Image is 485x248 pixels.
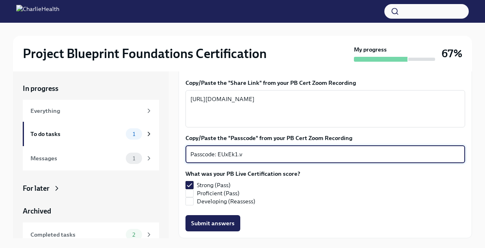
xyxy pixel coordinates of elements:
strong: My progress [354,45,387,54]
span: Proficient (Pass) [197,189,239,197]
img: CharlieHealth [16,5,59,18]
label: Copy/Paste the "Passcode" from your PB Cert Zoom Recording [185,134,465,142]
a: Archived [23,206,159,216]
h2: Project Blueprint Foundations Certification [23,45,267,62]
div: Everything [30,106,142,115]
button: Submit answers [185,215,240,231]
div: To do tasks [30,129,123,138]
span: 1 [128,131,140,137]
label: What was your PB Live Certification score? [185,170,300,178]
span: Developing (Reassess) [197,197,255,205]
a: In progress [23,84,159,93]
a: For later [23,183,159,193]
textarea: [URL][DOMAIN_NAME] [190,94,460,123]
a: Everything [23,100,159,122]
label: Copy/Paste the "Share Link" from your PB Cert Zoom Recording [185,79,465,87]
a: To do tasks1 [23,122,159,146]
span: Strong (Pass) [197,181,231,189]
span: 2 [127,232,140,238]
textarea: Passcode: EUxEk1.v [190,149,460,159]
div: Messages [30,154,123,163]
h3: 67% [442,46,462,61]
a: Completed tasks2 [23,222,159,247]
div: Completed tasks [30,230,123,239]
a: Messages1 [23,146,159,170]
span: Submit answers [191,219,235,227]
div: For later [23,183,50,193]
span: 1 [128,155,140,162]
